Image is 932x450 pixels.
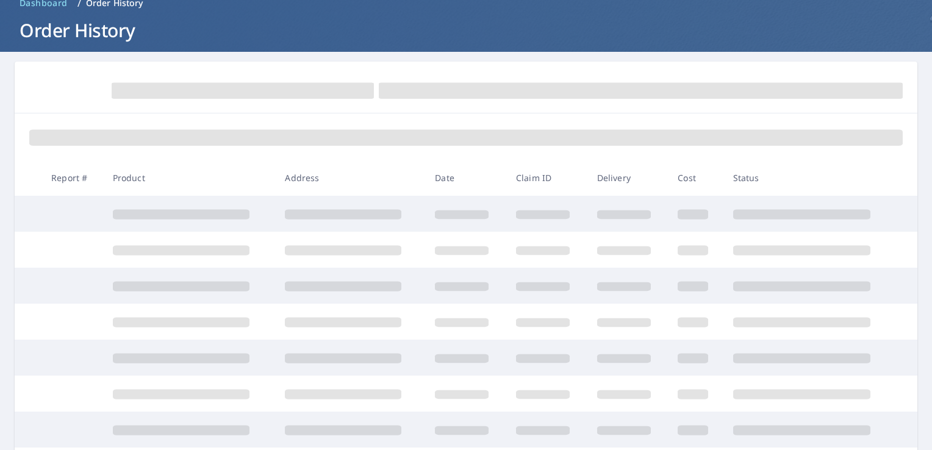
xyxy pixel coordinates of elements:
th: Cost [668,160,723,196]
th: Delivery [587,160,669,196]
th: Address [275,160,425,196]
th: Status [723,160,896,196]
h1: Order History [15,18,917,43]
th: Date [425,160,506,196]
th: Report # [41,160,103,196]
th: Product [103,160,276,196]
th: Claim ID [506,160,587,196]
